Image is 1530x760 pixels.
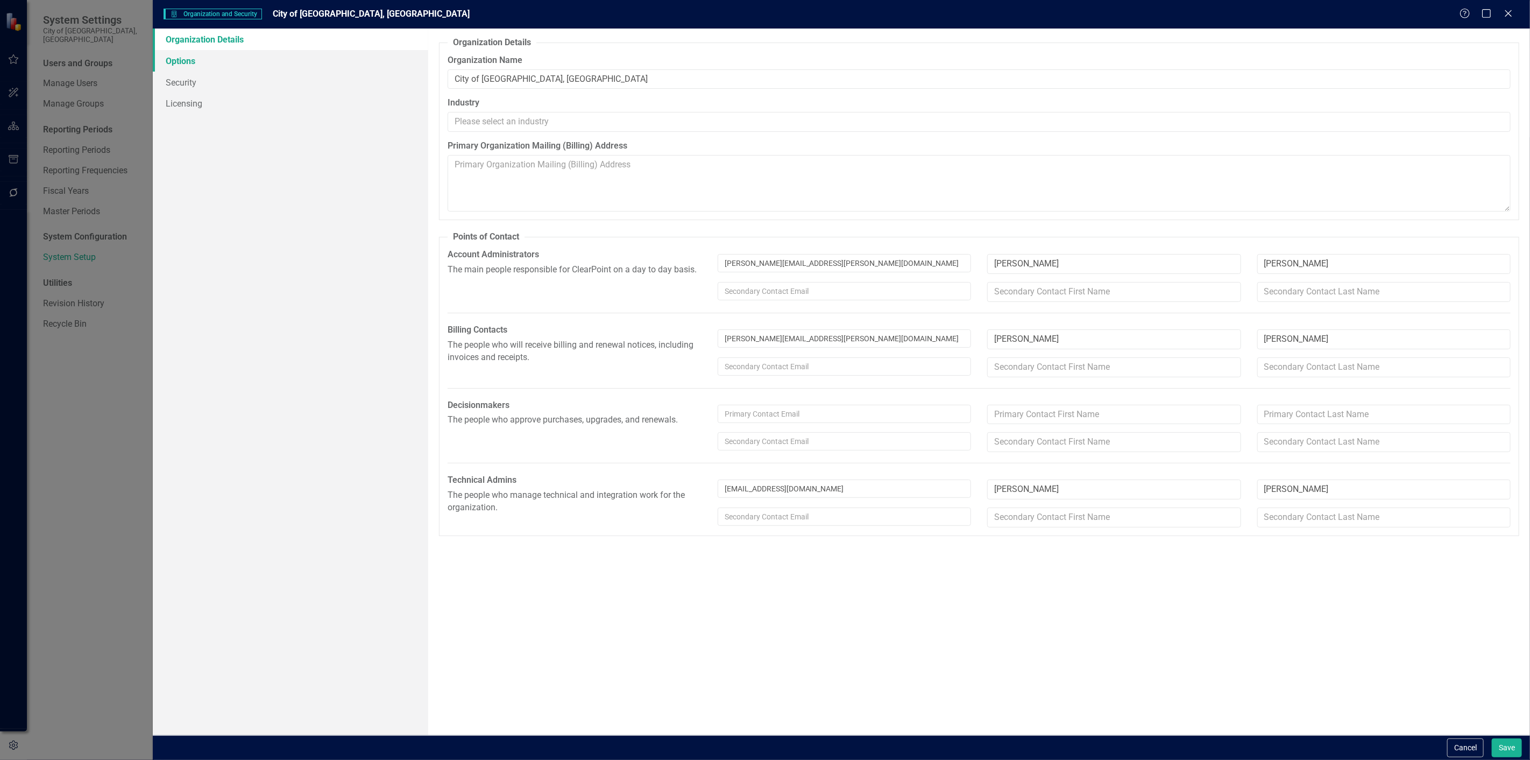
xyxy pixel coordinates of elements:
input: Primary Contact Email [718,405,971,423]
label: Organization Name [448,54,1511,67]
label: Primary Organization Mailing (Billing) Address [448,140,1511,152]
legend: Organization Details [448,37,536,49]
input: Primary Contact Last Name [1257,405,1511,425]
input: Secondary Contact First Name [987,432,1241,452]
input: Secondary Contact First Name [987,357,1241,377]
input: Organization Name [448,69,1511,89]
input: Secondary Contact Last Name [1257,508,1511,527]
input: Primary Contact Email [718,480,971,498]
input: Secondary Contact Email [718,508,971,526]
label: Technical Admins [448,474,701,487]
input: Primary Contact Email [718,329,971,348]
p: The main people responsible for ClearPoint on a day to day basis. [448,264,701,276]
label: Account Administrators [448,249,701,261]
input: Secondary Contact Last Name [1257,432,1511,452]
input: Secondary Contact Email [718,357,971,376]
label: Billing Contacts [448,324,701,336]
input: Secondary Contact Last Name [1257,282,1511,302]
input: Please select an industry [448,112,1511,132]
input: Primary Contact Email [718,254,971,272]
p: The people who approve purchases, upgrades, and renewals. [448,414,701,426]
p: The people who will receive billing and renewal notices, including invoices and receipts. [448,339,701,364]
a: Security [153,72,428,93]
input: Primary Contact First Name [987,254,1241,274]
a: Organization Details [153,29,428,50]
label: Decisionmakers [448,399,701,412]
a: Licensing [153,93,428,114]
input: Primary Contact First Name [987,329,1241,349]
input: Primary Contact Last Name [1257,329,1511,349]
a: Options [153,50,428,72]
input: Secondary Contact First Name [987,282,1241,302]
label: Industry [448,97,1511,109]
input: Secondary Contact Email [718,432,971,451]
input: Secondary Contact Email [718,282,971,300]
input: Primary Contact Last Name [1257,480,1511,499]
span: Organization and Security [164,9,261,19]
input: Secondary Contact First Name [987,508,1241,527]
input: Secondary Contact Last Name [1257,357,1511,377]
span: City of [GEOGRAPHIC_DATA], [GEOGRAPHIC_DATA] [273,9,470,19]
p: The people who manage technical and integration work for the organization. [448,489,701,514]
legend: Points of Contact [448,231,525,243]
button: Cancel [1447,738,1484,757]
button: Save [1492,738,1522,757]
input: Primary Contact First Name [987,405,1241,425]
input: Primary Contact Last Name [1257,254,1511,274]
input: Primary Contact First Name [987,480,1241,499]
